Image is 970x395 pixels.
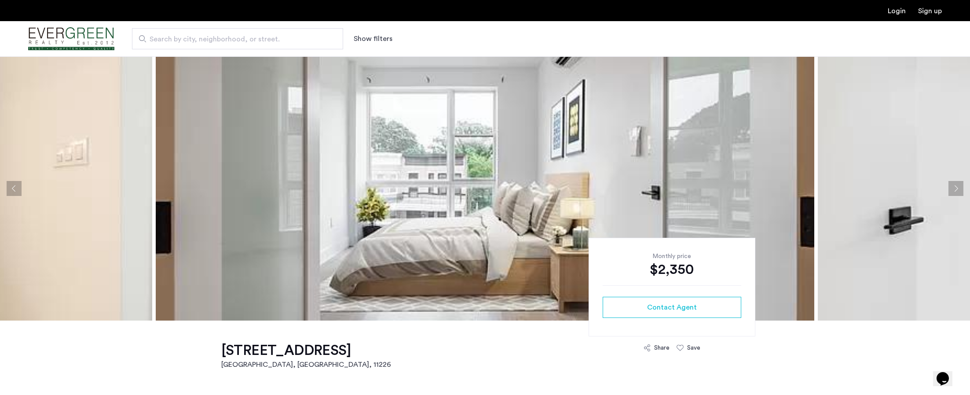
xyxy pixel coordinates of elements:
[7,181,22,196] button: Previous apartment
[150,34,318,44] span: Search by city, neighborhood, or street.
[933,360,961,386] iframe: chat widget
[221,342,391,370] a: [STREET_ADDRESS][GEOGRAPHIC_DATA], [GEOGRAPHIC_DATA], 11226
[647,302,697,313] span: Contact Agent
[687,343,700,352] div: Save
[156,56,814,321] img: apartment
[603,261,741,278] div: $2,350
[354,33,392,44] button: Show or hide filters
[132,28,343,49] input: Apartment Search
[603,297,741,318] button: button
[28,22,114,55] img: logo
[221,342,391,359] h1: [STREET_ADDRESS]
[654,343,670,352] div: Share
[888,7,906,15] a: Login
[221,359,391,370] h2: [GEOGRAPHIC_DATA], [GEOGRAPHIC_DATA] , 11226
[28,22,114,55] a: Cazamio Logo
[603,252,741,261] div: Monthly price
[918,7,942,15] a: Registration
[948,181,963,196] button: Next apartment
